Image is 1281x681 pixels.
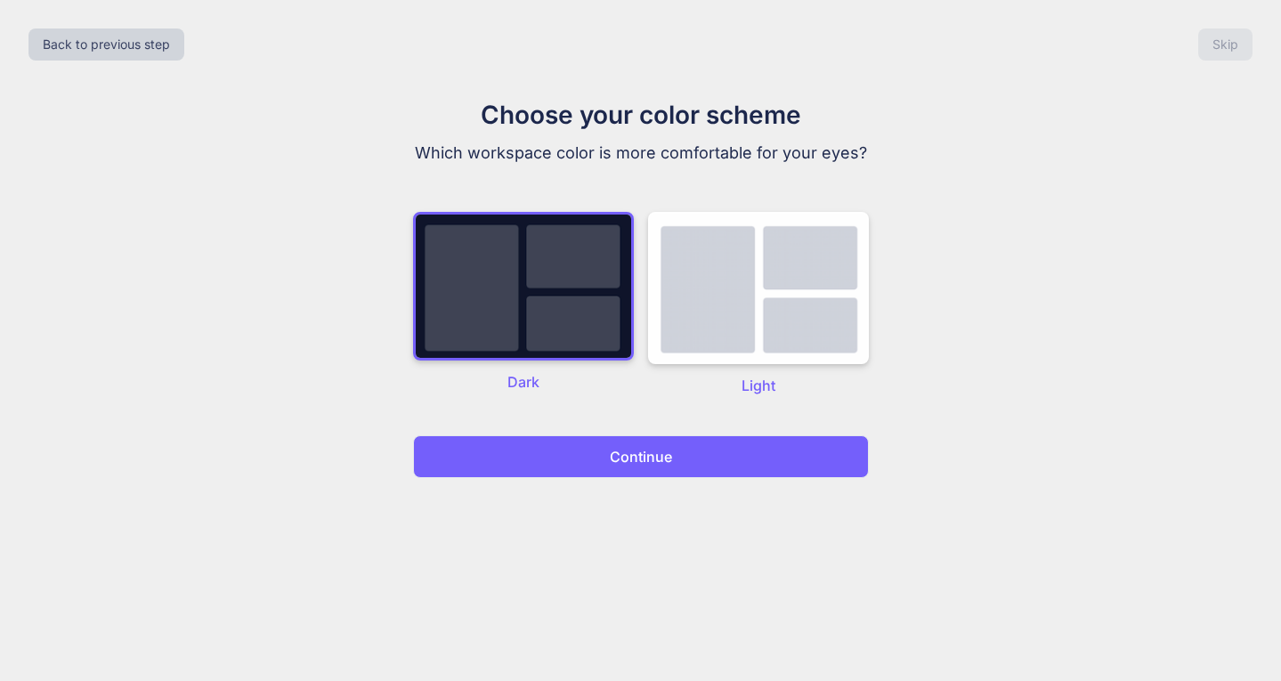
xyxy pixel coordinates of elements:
button: Continue [413,435,869,478]
p: Continue [610,446,672,467]
button: Back to previous step [28,28,184,61]
img: dark [648,212,869,364]
h1: Choose your color scheme [342,96,940,134]
p: Dark [413,371,634,393]
button: Skip [1198,28,1253,61]
p: Which workspace color is more comfortable for your eyes? [342,141,940,166]
img: dark [413,212,634,361]
p: Light [648,375,869,396]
